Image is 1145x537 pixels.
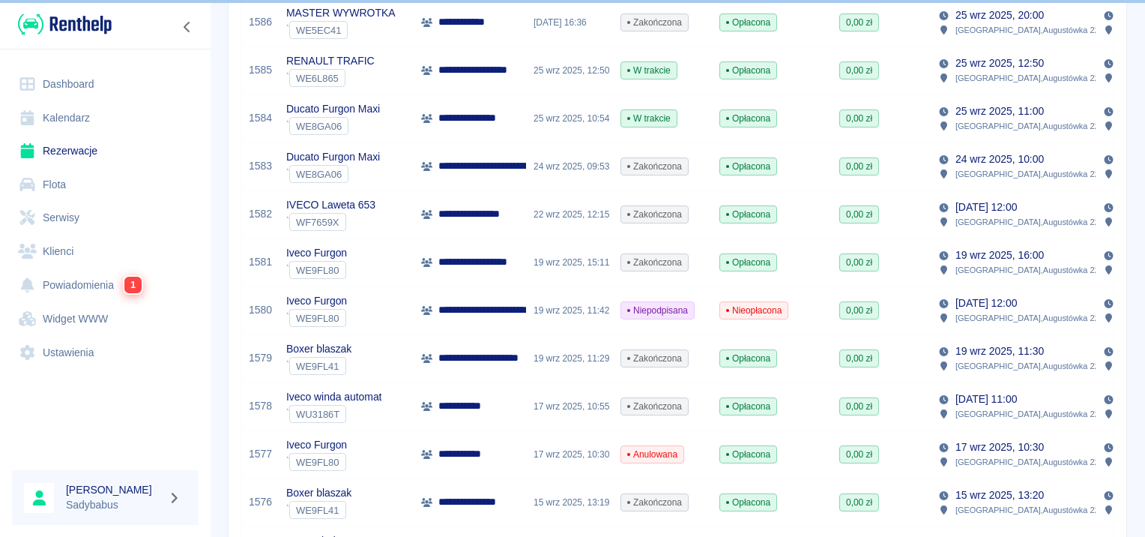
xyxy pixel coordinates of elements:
p: 19 wrz 2025, 11:30 [955,343,1044,359]
span: Anulowana [621,448,683,461]
a: Serwisy [12,201,199,235]
p: [GEOGRAPHIC_DATA] , Augustówka 22A [955,311,1105,325]
p: [GEOGRAPHIC_DATA] , Augustówka 22A [955,71,1105,85]
span: WE9FL80 [290,457,345,468]
span: Opłacona [720,496,776,509]
span: Opłacona [720,208,776,221]
span: 1 [124,277,142,293]
a: Klienci [12,235,199,268]
span: W trakcie [621,64,677,77]
p: [GEOGRAPHIC_DATA] , Augustówka 22A [955,359,1105,373]
a: Renthelp logo [12,12,112,37]
a: 1586 [249,14,272,30]
span: 0,00 zł [840,496,878,509]
a: Powiadomienia1 [12,268,199,302]
span: Opłacona [720,160,776,173]
span: Zakończona [621,400,688,413]
p: [DATE] 11:00 [955,391,1017,407]
a: Kalendarz [12,101,199,135]
span: WE9FL41 [290,361,345,372]
div: ` [286,357,351,375]
p: Boxer blaszak [286,485,351,501]
p: [GEOGRAPHIC_DATA] , Augustówka 22A [955,167,1105,181]
a: 1579 [249,350,272,366]
span: Opłacona [720,352,776,365]
span: Zakończona [621,352,688,365]
a: 1583 [249,158,272,174]
span: Zakończona [621,16,688,29]
div: ` [286,501,351,519]
span: Zakończona [621,208,688,221]
p: Iveco winda automat [286,389,381,405]
a: 1578 [249,398,272,414]
span: 0,00 zł [840,64,878,77]
a: 1584 [249,110,272,126]
span: Niepodpisana [621,304,694,317]
span: WE9FL80 [290,265,345,276]
span: 0,00 zł [840,208,878,221]
div: ` [286,165,380,183]
span: WF7659X [290,217,345,228]
span: WE6L865 [290,73,345,84]
span: Opłacona [720,16,776,29]
span: WE8GA06 [290,169,348,180]
div: 17 wrz 2025, 10:30 [526,430,613,478]
p: [DATE] 12:00 [955,295,1017,311]
span: Opłacona [720,64,776,77]
p: [GEOGRAPHIC_DATA] , Augustówka 22A [955,215,1105,229]
p: MASTER WYWROTKA [286,5,395,21]
div: ` [286,405,381,423]
p: 25 wrz 2025, 12:50 [955,55,1044,71]
span: Opłacona [720,448,776,461]
p: 17 wrz 2025, 10:30 [955,439,1044,455]
span: Zakończona [621,160,688,173]
p: [GEOGRAPHIC_DATA] , Augustówka 22A [955,503,1105,517]
span: 0,00 zł [840,160,878,173]
p: Sadybabus [66,497,162,513]
a: 1577 [249,446,272,462]
div: ` [286,453,347,471]
h6: [PERSON_NAME] [66,482,162,497]
span: WU3186T [290,409,345,420]
a: Rezerwacje [12,134,199,168]
p: [GEOGRAPHIC_DATA] , Augustówka 22A [955,263,1105,277]
span: Zakończona [621,256,688,269]
img: Renthelp logo [18,12,112,37]
span: 0,00 zł [840,400,878,413]
span: Nieopłacona [720,304,788,317]
p: 15 wrz 2025, 13:20 [955,487,1044,503]
span: W trakcie [621,112,677,125]
button: Zwiń nawigację [176,17,199,37]
div: 19 wrz 2025, 11:29 [526,334,613,382]
div: ` [286,21,395,39]
div: 25 wrz 2025, 10:54 [526,94,613,142]
a: Ustawienia [12,336,199,370]
p: Ducato Furgon Maxi [286,101,380,117]
div: ` [286,69,375,87]
span: 0,00 zł [840,304,878,317]
div: 25 wrz 2025, 12:50 [526,46,613,94]
div: 22 wrz 2025, 12:15 [526,190,613,238]
span: Zakończona [621,496,688,509]
p: 19 wrz 2025, 16:00 [955,247,1044,263]
p: 25 wrz 2025, 11:00 [955,103,1044,119]
p: IVECO Laweta 653 [286,197,375,213]
span: 0,00 zł [840,16,878,29]
a: Widget WWW [12,302,199,336]
div: ` [286,213,375,231]
p: Ducato Furgon Maxi [286,149,380,165]
div: 19 wrz 2025, 15:11 [526,238,613,286]
span: 0,00 zł [840,256,878,269]
p: Boxer blaszak [286,341,351,357]
p: [GEOGRAPHIC_DATA] , Augustówka 22A [955,407,1105,421]
p: [GEOGRAPHIC_DATA] , Augustówka 22A [955,455,1105,469]
p: [GEOGRAPHIC_DATA] , Augustówka 22A [955,119,1105,133]
span: WE5EC41 [290,25,347,36]
span: Opłacona [720,256,776,269]
div: 19 wrz 2025, 11:42 [526,286,613,334]
a: 1582 [249,206,272,222]
a: Dashboard [12,67,199,101]
span: 0,00 zł [840,352,878,365]
span: 0,00 zł [840,448,878,461]
a: 1581 [249,254,272,270]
